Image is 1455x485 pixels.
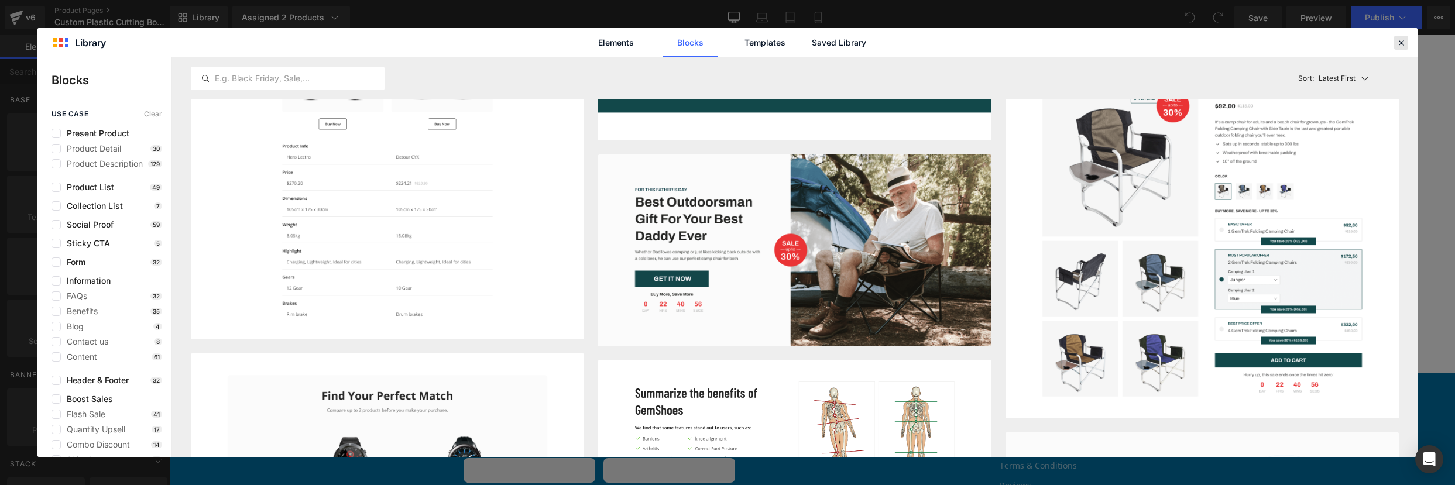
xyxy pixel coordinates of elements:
span: Information [61,276,111,286]
span: Header & Footer [61,376,129,385]
span: Product List [61,183,114,192]
p: 59 [150,221,162,228]
p: 35 [150,308,162,315]
p: 32 [150,259,162,266]
span: FAQs [61,291,87,301]
input: E.g. Black Friday, Sale,... [191,71,384,85]
p: 5 [154,240,162,247]
img: image [1006,59,1399,418]
p: 8 [154,338,162,345]
span: Sort: [1298,74,1314,82]
a: Privacy Policy [831,384,883,395]
p: 61 [152,353,162,360]
h5: Terms & Conditions [831,362,992,381]
p: Blocks [52,71,171,89]
p: 17 [152,426,162,433]
a: Terms & Conditions [831,425,908,436]
span: Flash Sale [61,410,105,419]
span: Form [61,257,85,267]
a: Custom Plastic Cutting Board [298,44,364,109]
img: image [598,154,991,346]
a: Reviews [831,445,862,456]
img: Custom Plastic Cutting Board [299,44,363,109]
span: Boost Sales [61,394,113,404]
span: Shipping [61,455,101,465]
label: Last Name [434,448,566,465]
a: Customer Support [652,404,724,415]
span: Social Proof [61,220,114,229]
a: Explore Blocks [533,229,639,252]
p: 49 [150,184,162,191]
span: Blog [61,322,84,331]
span: use case [52,110,88,118]
p: 7 [154,202,162,209]
label: Name [294,409,426,421]
h5: Our experts are happy to help [294,384,634,397]
span: Product Detail [61,144,121,153]
span: Benefits [61,307,98,316]
p: 32 [150,377,162,384]
p: 30 [150,145,162,152]
label: First Name [294,448,426,465]
span: Product Description [61,159,143,168]
p: or Drag & Drop elements from left sidebar [322,262,964,270]
span: Sticky CTA [61,239,110,248]
a: Templates [737,28,792,57]
a: Shipping and Return Policy [831,404,937,415]
span: Combo Discount [61,440,130,449]
h5: SUPPORT [652,362,814,381]
span: Present Product [61,129,129,138]
p: 129 [148,160,162,167]
span: Collection List [61,201,123,211]
p: Latest First [1319,73,1356,84]
span: Quantity Upsell [61,425,125,434]
h5: Got Questions? [294,362,634,381]
p: 32 [150,293,162,300]
span: Content [61,352,97,362]
a: Blocks [663,28,718,57]
span: Clear [144,110,162,118]
p: 14 [151,456,162,463]
a: Saved Library [811,28,867,57]
div: Open Intercom Messenger [1415,445,1443,473]
a: Contact Us [652,384,694,395]
p: 41 [151,411,162,418]
a: Elements [588,28,644,57]
span: Contact us [61,337,108,346]
p: 14 [151,441,162,448]
p: 4 [153,323,162,330]
a: Add Single Section [648,229,753,252]
button: Latest FirstSort:Latest First [1293,57,1399,99]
